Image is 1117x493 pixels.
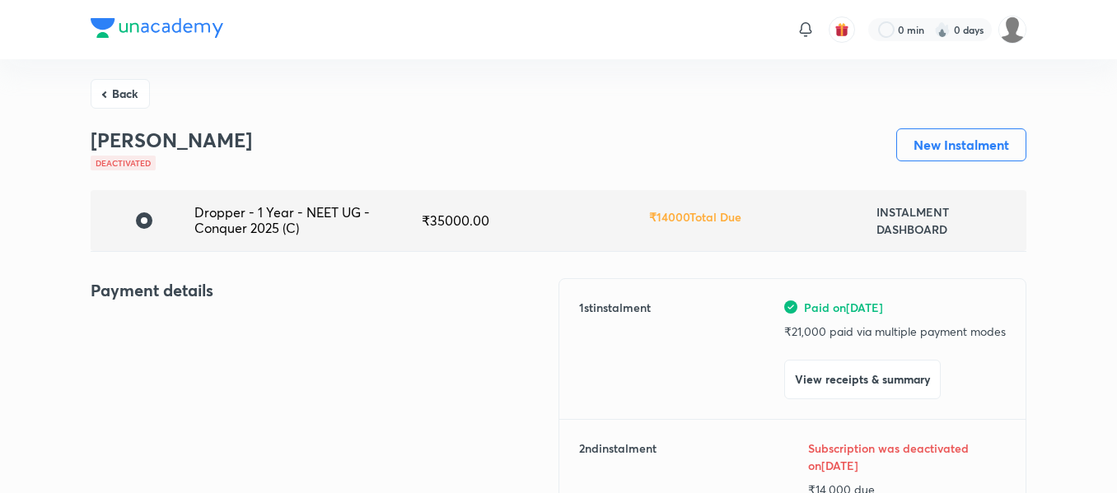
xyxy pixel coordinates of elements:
[808,440,973,474] h6: Subscription was deactivated on [DATE]
[896,128,1026,161] button: New Instalment
[829,16,855,43] button: avatar
[804,299,883,316] span: Paid on [DATE]
[91,18,223,42] a: Company Logo
[579,299,651,399] h6: 1 st instalment
[91,128,252,152] h3: [PERSON_NAME]
[91,278,558,303] h4: Payment details
[784,323,1006,340] p: ₹ 21,000 paid via multiple payment modes
[649,208,741,226] h6: ₹ 14000 Total Due
[998,16,1026,44] img: Devadarshan M
[784,360,941,399] button: View receipts & summary
[91,79,150,109] button: Back
[422,213,649,228] div: ₹ 35000.00
[91,18,223,38] img: Company Logo
[784,300,797,314] img: green-tick
[876,203,1013,238] h6: INSTALMENT DASHBOARD
[194,205,422,235] div: Dropper - 1 Year - NEET UG - Conquer 2025 (C)
[934,21,951,38] img: streak
[91,156,156,170] div: Deactivated
[834,22,849,37] img: avatar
